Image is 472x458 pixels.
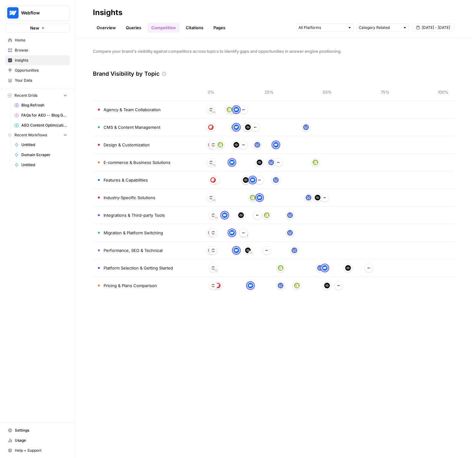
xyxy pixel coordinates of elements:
[321,89,333,95] span: 50%
[422,25,450,30] span: [DATE] - [DATE]
[15,37,67,43] span: Home
[15,448,67,453] span: Help + Support
[214,268,217,274] span: + 1
[7,7,19,19] img: Webflow Logo
[292,248,297,253] img: 22xsrp1vvxnaoilgdb3s3rw3scik
[233,124,239,130] img: a1pu3e9a4sjoov2n4mw66knzy8l8
[273,142,279,148] img: a1pu3e9a4sjoov2n4mw66knzy8l8
[268,160,274,165] img: 22xsrp1vvxnaoilgdb3s3rw3scik
[233,248,239,253] img: a1pu3e9a4sjoov2n4mw66knzy8l8
[243,177,249,183] img: onsbemoa9sjln5gpq3z6gl4wfdvr
[229,230,235,236] img: a1pu3e9a4sjoov2n4mw66knzy8l8
[208,107,214,112] img: 2ud796hvc3gw7qwjscn75txc5abr
[104,247,163,254] span: Performance, SEO & Technical
[278,283,283,288] img: 22xsrp1vvxnaoilgdb3s3rw3scik
[14,93,37,98] span: Recent Grids
[255,212,260,218] img: i4x52ilb2nzb0yhdjpwfqj6p8htt
[12,140,70,150] a: Untitled
[412,24,454,32] button: [DATE] - [DATE]
[233,107,239,112] img: a1pu3e9a4sjoov2n4mw66knzy8l8
[5,445,70,455] button: Help + Support
[5,35,70,45] a: Home
[210,248,216,253] img: 2ud796hvc3gw7qwjscn75txc5abr
[298,25,345,31] input: All Platforms
[245,248,251,253] img: onsbemoa9sjln5gpq3z6gl4wfdvr
[210,283,216,288] img: 2ud796hvc3gw7qwjscn75txc5abr
[231,124,237,130] img: wrtrwb713zz0l631c70900pxqvqh
[122,23,145,33] a: Queries
[238,212,244,218] img: onsbemoa9sjln5gpq3z6gl4wfdvr
[21,152,67,158] span: Domain Scraper
[245,124,251,130] img: onsbemoa9sjln5gpq3z6gl4wfdvr
[214,215,217,221] span: + 1
[5,91,70,100] button: Recent Grids
[248,283,253,288] img: a1pu3e9a4sjoov2n4mw66knzy8l8
[250,195,255,200] img: wrtrwb713zz0l631c70900pxqvqh
[276,160,281,165] img: i4x52ilb2nzb0yhdjpwfqj6p8htt
[264,248,270,253] img: i4x52ilb2nzb0yhdjpwfqj6p8htt
[215,283,221,288] img: nkwbr8leobsn7sltvelb09papgu0
[104,265,173,271] span: Platform Selection & Getting Started
[210,142,216,148] img: 2ud796hvc3gw7qwjscn75txc5abr
[5,65,70,75] a: Opportunities
[5,75,70,85] a: Your Data
[104,124,160,130] span: CMS & Content Management
[12,150,70,160] a: Domain Scraper
[257,177,262,183] img: i4x52ilb2nzb0yhdjpwfqj6p8htt
[287,230,293,236] img: 22xsrp1vvxnaoilgdb3s3rw3scik
[93,69,159,78] h3: Brand Visibility by Topic
[21,112,67,118] span: FAQs for AEO -- Blog Grid
[241,107,246,112] img: i4x52ilb2nzb0yhdjpwfqj6p8htt
[104,230,163,236] span: Migration & Platform Switching
[278,265,283,271] img: wrtrwb713zz0l631c70900pxqvqh
[249,250,252,256] span: + 1
[5,5,70,21] button: Workspace: Webflow
[379,89,391,95] span: 75%
[21,123,67,128] span: AEO Content Optimizations Grid
[104,282,157,289] span: Pricing & Plans Comparison
[345,265,351,271] img: onsbemoa9sjln5gpq3z6gl4wfdvr
[208,142,214,148] img: nkwbr8leobsn7sltvelb09papgu0
[210,230,216,236] img: 2ud796hvc3gw7qwjscn75txc5abr
[263,89,275,95] span: 25%
[273,177,279,183] img: 22xsrp1vvxnaoilgdb3s3rw3scik
[104,106,161,113] span: Agency & Team Collaboration
[210,265,216,271] img: 2ud796hvc3gw7qwjscn75txc5abr
[30,25,39,31] span: New
[336,283,341,288] img: i4x52ilb2nzb0yhdjpwfqj6p8htt
[5,425,70,435] a: Settings
[5,55,70,65] a: Insights
[104,194,155,201] span: Industry-Specific Solutions
[15,438,67,443] span: Usage
[250,177,255,183] img: a1pu3e9a4sjoov2n4mw66knzy8l8
[303,124,309,130] img: 22xsrp1vvxnaoilgdb3s3rw3scik
[264,212,270,218] img: wrtrwb713zz0l631c70900pxqvqh
[324,283,330,288] img: onsbemoa9sjln5gpq3z6gl4wfdvr
[12,100,70,110] a: Blog Refresh
[21,102,67,108] span: Blog Refresh
[287,212,293,218] img: 22xsrp1vvxnaoilgdb3s3rw3scik
[217,142,223,148] img: wrtrwb713zz0l631c70900pxqvqh
[21,142,67,148] span: Untitled
[233,142,239,148] img: onsbemoa9sjln5gpq3z6gl4wfdvr
[5,23,70,33] button: New
[243,124,249,130] img: 2ud796hvc3gw7qwjscn75txc5abr
[12,120,70,130] a: AEO Content Optimizations Grid
[322,265,328,271] img: a1pu3e9a4sjoov2n4mw66knzy8l8
[210,23,229,33] a: Pages
[294,283,300,288] img: wrtrwb713zz0l631c70900pxqvqh
[222,212,228,218] img: a1pu3e9a4sjoov2n4mw66knzy8l8
[104,177,148,183] span: Features & Capabilities
[15,47,67,53] span: Browse
[210,212,216,218] img: 2ud796hvc3gw7qwjscn75txc5abr
[255,142,260,148] img: 22xsrp1vvxnaoilgdb3s3rw3scik
[210,177,216,183] img: nkwbr8leobsn7sltvelb09papgu0
[93,8,122,18] div: Insights
[12,160,70,170] a: Untitled
[21,162,67,168] span: Untitled
[315,195,320,200] img: onsbemoa9sjln5gpq3z6gl4wfdvr
[147,23,180,33] a: Competition
[317,265,323,271] img: 22xsrp1vvxnaoilgdb3s3rw3scik
[208,195,214,200] img: 2ud796hvc3gw7qwjscn75txc5abr
[5,435,70,445] a: Usage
